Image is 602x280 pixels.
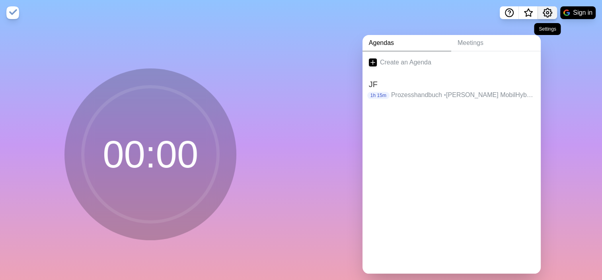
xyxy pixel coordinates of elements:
p: 1h 15m [367,92,390,99]
a: Meetings [451,35,541,51]
button: What’s new [519,6,538,19]
h2: JF [369,78,534,90]
img: google logo [563,10,570,16]
a: Create an Agenda [362,51,541,74]
button: Settings [538,6,557,19]
img: timeblocks logo [6,6,19,19]
a: Agendas [362,35,451,51]
p: Prozesshandbuch [PERSON_NAME] MobilHybrid Liebherr Atlas Copco SunPlate Light Webseite Grafik Bau... [391,90,534,100]
button: Help [500,6,519,19]
span: • [444,91,446,98]
button: Sign in [560,6,596,19]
